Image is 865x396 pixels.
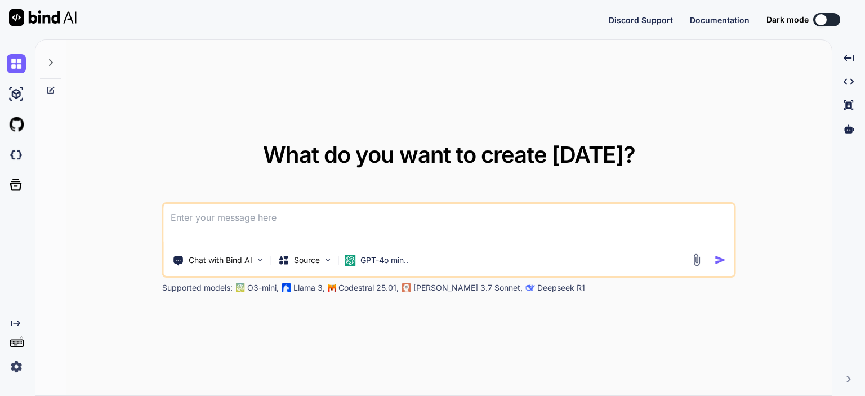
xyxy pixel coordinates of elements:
img: darkCloudIdeIcon [7,145,26,164]
img: chat [7,54,26,73]
span: What do you want to create [DATE]? [263,141,635,168]
img: claude [402,283,411,292]
img: githubLight [7,115,26,134]
span: Discord Support [609,15,673,25]
p: Supported models: [162,282,233,293]
button: Documentation [690,14,750,26]
p: [PERSON_NAME] 3.7 Sonnet, [413,282,523,293]
img: GPT-4o mini [345,255,356,266]
p: O3-mini, [247,282,279,293]
p: GPT-4o min.. [360,255,408,266]
span: Documentation [690,15,750,25]
img: Pick Tools [256,255,265,265]
img: attachment [690,253,703,266]
img: settings [7,357,26,376]
img: Llama2 [282,283,291,292]
img: icon [715,254,726,266]
p: Deepseek R1 [537,282,585,293]
img: GPT-4 [236,283,245,292]
p: Source [294,255,320,266]
img: claude [526,283,535,292]
p: Codestral 25.01, [338,282,399,293]
img: Mistral-AI [328,284,336,292]
img: ai-studio [7,84,26,104]
img: Pick Models [323,255,333,265]
p: Llama 3, [293,282,325,293]
p: Chat with Bind AI [189,255,252,266]
span: Dark mode [766,14,809,25]
button: Discord Support [609,14,673,26]
img: Bind AI [9,9,77,26]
